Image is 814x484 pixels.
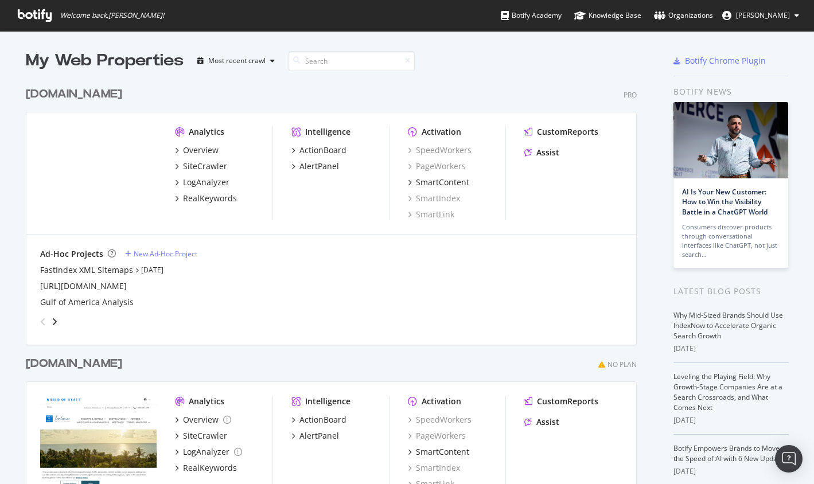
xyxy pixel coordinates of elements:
[673,415,789,426] div: [DATE]
[183,446,229,458] div: LogAnalyzer
[574,10,641,21] div: Knowledge Base
[40,248,103,260] div: Ad-Hoc Projects
[26,49,184,72] div: My Web Properties
[673,372,782,412] a: Leveling the Playing Field: Why Growth-Stage Companies Are at a Search Crossroads, and What Comes...
[183,462,237,474] div: RealKeywords
[682,223,780,259] div: Consumers discover products through conversational interfaces like ChatGPT, not just search…
[408,193,460,204] a: SmartIndex
[736,10,790,20] span: Alanna Jennings
[408,462,460,474] a: SmartIndex
[183,193,237,204] div: RealKeywords
[183,430,227,442] div: SiteCrawler
[299,414,346,426] div: ActionBoard
[175,145,219,156] a: Overview
[291,145,346,156] a: ActionBoard
[673,310,783,341] a: Why Mid-Sized Brands Should Use IndexNow to Accelerate Organic Search Growth
[524,147,559,158] a: Assist
[299,161,339,172] div: AlertPanel
[175,177,229,188] a: LogAnalyzer
[408,446,469,458] a: SmartContent
[50,316,59,327] div: angle-right
[183,145,219,156] div: Overview
[40,126,157,219] img: hyatt.com
[775,445,803,473] div: Open Intercom Messenger
[60,11,164,20] span: Welcome back, [PERSON_NAME] !
[208,57,266,64] div: Most recent crawl
[408,177,469,188] a: SmartContent
[175,430,227,442] a: SiteCrawler
[416,446,469,458] div: SmartContent
[193,52,279,70] button: Most recent crawl
[40,296,134,308] a: Gulf of America Analysis
[175,193,237,204] a: RealKeywords
[607,360,637,369] div: No Plan
[125,249,197,259] a: New Ad-Hoc Project
[26,356,127,372] a: [DOMAIN_NAME]
[422,396,461,407] div: Activation
[408,161,466,172] a: PageWorkers
[183,161,227,172] div: SiteCrawler
[299,145,346,156] div: ActionBoard
[713,6,808,25] button: [PERSON_NAME]
[408,414,472,426] a: SpeedWorkers
[26,86,127,103] a: [DOMAIN_NAME]
[673,344,789,354] div: [DATE]
[175,414,231,426] a: Overview
[299,430,339,442] div: AlertPanel
[536,416,559,428] div: Assist
[673,285,789,298] div: Latest Blog Posts
[416,177,469,188] div: SmartContent
[524,126,598,138] a: CustomReports
[305,126,350,138] div: Intelligence
[36,313,50,331] div: angle-left
[183,414,219,426] div: Overview
[26,86,122,103] div: [DOMAIN_NAME]
[175,462,237,474] a: RealKeywords
[175,161,227,172] a: SiteCrawler
[175,446,242,458] a: LogAnalyzer
[305,396,350,407] div: Intelligence
[537,396,598,407] div: CustomReports
[524,396,598,407] a: CustomReports
[673,466,789,477] div: [DATE]
[501,10,562,21] div: Botify Academy
[536,147,559,158] div: Assist
[524,416,559,428] a: Assist
[40,280,127,292] a: [URL][DOMAIN_NAME]
[624,90,637,100] div: Pro
[134,249,197,259] div: New Ad-Hoc Project
[189,396,224,407] div: Analytics
[682,187,768,216] a: AI Is Your New Customer: How to Win the Visibility Battle in a ChatGPT World
[26,356,122,372] div: [DOMAIN_NAME]
[422,126,461,138] div: Activation
[289,51,415,71] input: Search
[673,102,788,178] img: AI Is Your New Customer: How to Win the Visibility Battle in a ChatGPT World
[537,126,598,138] div: CustomReports
[408,145,472,156] a: SpeedWorkers
[408,209,454,220] a: SmartLink
[673,55,766,67] a: Botify Chrome Plugin
[673,85,789,98] div: Botify news
[673,443,788,463] a: Botify Empowers Brands to Move at the Speed of AI with 6 New Updates
[654,10,713,21] div: Organizations
[685,55,766,67] div: Botify Chrome Plugin
[291,430,339,442] a: AlertPanel
[40,264,133,276] a: FastIndex XML Sitemaps
[189,126,224,138] div: Analytics
[141,265,163,275] a: [DATE]
[183,177,229,188] div: LogAnalyzer
[291,161,339,172] a: AlertPanel
[291,414,346,426] a: ActionBoard
[408,430,466,442] a: PageWorkers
